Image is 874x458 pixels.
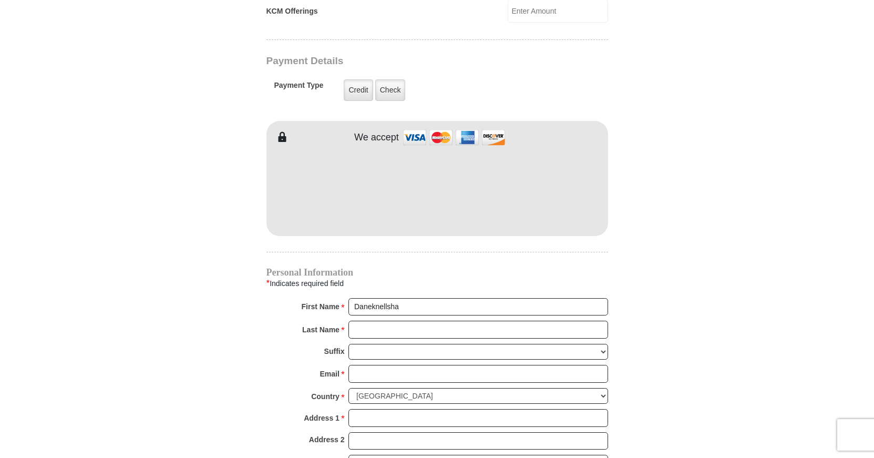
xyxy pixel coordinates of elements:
h3: Payment Details [266,55,534,67]
img: credit cards accepted [402,126,507,149]
strong: First Name [302,299,340,314]
label: Credit [344,79,373,101]
strong: Email [320,367,340,381]
strong: Address 2 [309,432,345,447]
h4: We accept [354,132,399,144]
strong: Country [311,389,340,404]
div: Indicates required field [266,277,608,290]
h5: Payment Type [274,81,324,95]
strong: Suffix [324,344,345,359]
label: KCM Offerings [266,6,318,17]
label: Check [375,79,406,101]
h4: Personal Information [266,268,608,277]
strong: Address 1 [304,411,340,425]
strong: Last Name [302,322,340,337]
